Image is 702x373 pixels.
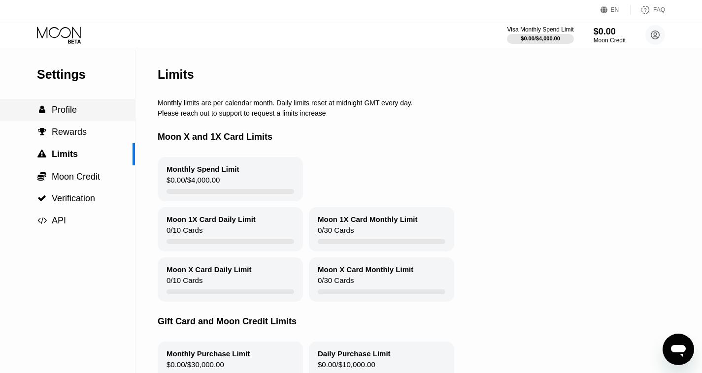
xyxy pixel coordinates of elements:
[318,276,354,289] div: 0 / 30 Cards
[52,127,87,137] span: Rewards
[52,193,95,203] span: Verification
[37,150,47,158] div: 
[507,26,573,33] div: Visa Monthly Spend Limit
[37,194,47,203] div: 
[167,276,202,289] div: 0 / 10 Cards
[52,105,77,115] span: Profile
[37,216,47,225] span: 
[158,67,194,82] div: Limits
[37,171,46,181] span: 
[38,127,46,136] span: 
[52,149,78,159] span: Limits
[167,215,256,223] div: Moon 1X Card Daily Limit
[52,172,100,182] span: Moon Credit
[167,265,252,274] div: Moon X Card Daily Limit
[37,127,47,136] div: 
[167,226,202,239] div: 0 / 10 Cards
[631,5,665,15] div: FAQ
[167,165,239,173] div: Monthly Spend Limit
[37,150,46,158] span: 
[167,176,220,189] div: $0.00 / $4,000.00
[521,35,560,41] div: $0.00 / $4,000.00
[318,349,391,358] div: Daily Purchase Limit
[52,216,66,225] span: API
[167,349,250,358] div: Monthly Purchase Limit
[594,27,626,44] div: $0.00Moon Credit
[594,27,626,37] div: $0.00
[39,105,45,114] span: 
[318,226,354,239] div: 0 / 30 Cards
[37,105,47,114] div: 
[594,37,626,44] div: Moon Credit
[37,67,135,82] div: Settings
[611,6,619,13] div: EN
[318,265,413,274] div: Moon X Card Monthly Limit
[318,215,418,223] div: Moon 1X Card Monthly Limit
[37,194,46,203] span: 
[37,171,47,181] div: 
[601,5,631,15] div: EN
[507,26,573,44] div: Visa Monthly Spend Limit$0.00/$4,000.00
[663,334,694,365] iframe: Button to launch messaging window
[653,6,665,13] div: FAQ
